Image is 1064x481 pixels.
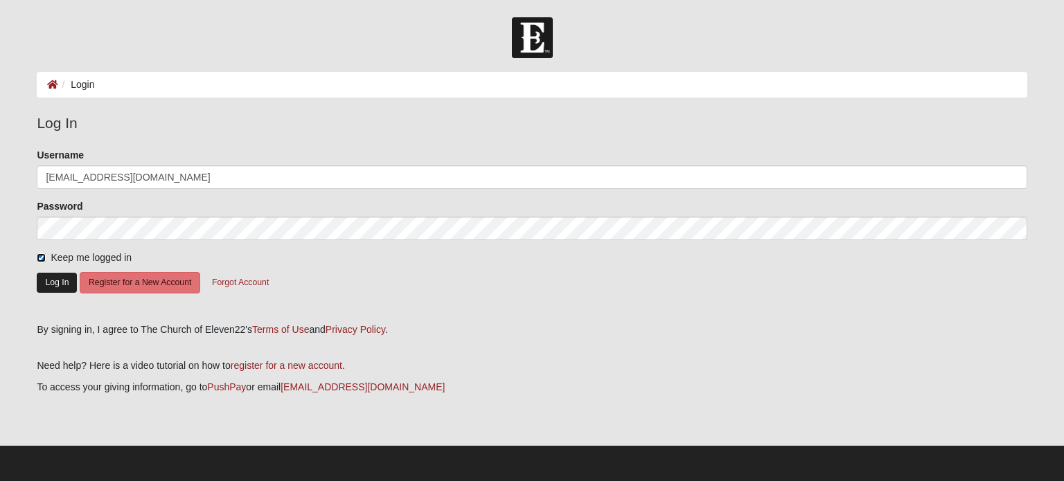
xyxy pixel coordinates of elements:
a: Terms of Use [252,324,309,335]
label: Password [37,199,82,213]
img: Church of Eleven22 Logo [512,17,553,58]
li: Login [58,78,94,92]
p: To access your giving information, go to or email [37,380,1027,394]
input: Keep me logged in [37,253,46,262]
a: Privacy Policy [326,324,385,335]
div: By signing in, I agree to The Church of Eleven22's and . [37,323,1027,337]
p: Need help? Here is a video tutorial on how to . [37,359,1027,373]
button: Log In [37,273,77,293]
button: Forgot Account [203,272,278,293]
a: PushPay [207,381,246,392]
a: [EMAIL_ADDRESS][DOMAIN_NAME] [281,381,445,392]
span: Keep me logged in [51,252,132,263]
label: Username [37,148,84,162]
button: Register for a New Account [80,272,200,293]
legend: Log In [37,112,1027,134]
a: register for a new account [231,360,342,371]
